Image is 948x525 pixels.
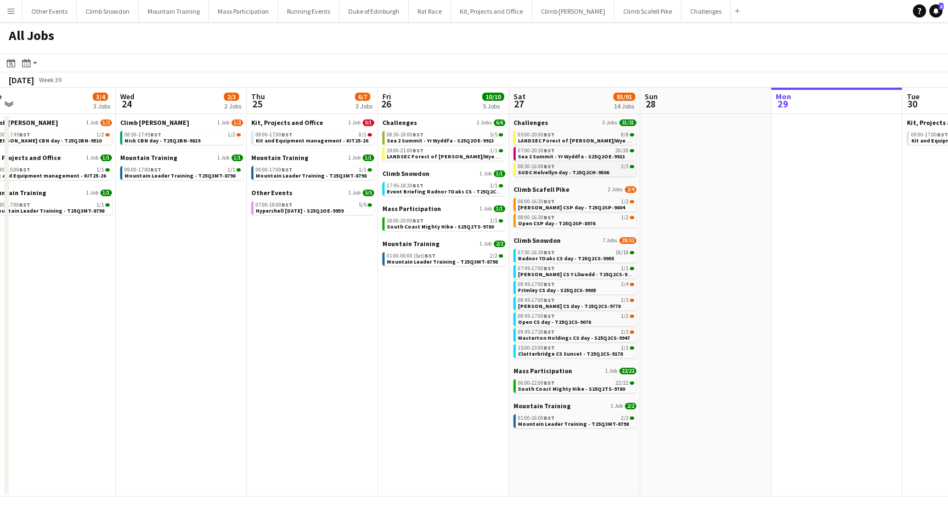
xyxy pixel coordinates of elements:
[228,132,235,138] span: 1/2
[382,239,439,248] span: Mountain Training
[513,367,636,402] div: Mass Participation1 Job22/2206:00-22:00BST22/22South Coast Mighty Hike - S25Q2TS-9780
[513,367,636,375] a: Mass Participation1 Job22/22
[125,166,241,179] a: 09:00-17:00BST1/1Mountain Leader Training - T25Q3MT-8798
[616,380,629,386] span: 22/22
[630,200,634,203] span: 1/2
[93,102,110,110] div: 3 Jobs
[621,266,629,271] span: 1/1
[483,102,504,110] div: 5 Jobs
[387,188,512,195] span: Event Briefing Radnor 7Oaks CS - T25Q2CS-9955
[544,414,555,421] span: BST
[544,296,555,304] span: BST
[621,132,629,138] span: 8/8
[382,169,505,178] a: Climb Snowdon1 Job1/1
[120,118,243,153] div: Climb [PERSON_NAME]1 Job1/208:30-17:45BST1/2Nick CBN day - T25Q2BN-9819
[774,98,791,110] span: 29
[544,328,555,335] span: BST
[387,153,580,160] span: LANDSEC Forest of Dean/Wye Valley Challenge - S25Q2CH-9594
[356,102,373,110] div: 3 Jobs
[929,4,943,18] a: 2
[602,119,617,126] span: 3 Jobs
[499,149,503,152] span: 1/1
[368,203,372,207] span: 5/5
[513,118,636,127] a: Challenges3 Jobs31/31
[499,219,503,222] span: 1/1
[382,204,505,213] a: Mass Participation1 Job1/1
[513,185,569,193] span: Climb Scafell Pike
[251,153,308,162] span: Mountain Training
[532,1,614,22] button: Climb [PERSON_NAME]
[77,1,139,22] button: Climb Snowdon
[22,1,77,22] button: Other Events
[621,415,629,421] span: 2/2
[518,163,634,175] a: 08:30-16:00BST3/3SUDC Helvellyn day - T25Q2CH-9506
[105,203,110,207] span: 1/1
[387,132,424,138] span: 08:30-18:00
[645,92,658,101] span: Sun
[513,236,561,244] span: Climb Snowdon
[625,186,636,193] span: 2/4
[630,283,634,286] span: 3/4
[518,153,625,160] span: Sea 2 Summit - Yr Wyddfa - S25Q2OE-9913
[518,328,634,341] a: 09:45-17:30BST2/3Masterton Holdings CS day - S25Q2CS-9947
[518,298,555,303] span: 08:45-17:00
[387,223,494,230] span: South Coast Mighty Hike - S25Q2TS-9780
[224,93,239,101] span: 2/3
[125,167,161,173] span: 09:00-17:00
[518,271,635,278] span: Janna CS Y Lliwedd - T25Q2CS-9765
[387,217,503,230] a: 18:00-20:00BST1/1South Coast Mighty Hike - S25Q2TS-9780
[125,132,161,138] span: 08:30-17:45
[224,102,241,110] div: 2 Jobs
[630,299,634,302] span: 2/3
[251,118,374,127] a: Kit, Projects and Office1 Job0/1
[93,93,108,101] span: 3/4
[490,148,498,153] span: 1/1
[544,379,555,386] span: BST
[544,312,555,319] span: BST
[907,92,919,101] span: Tue
[630,216,634,219] span: 1/2
[413,182,424,189] span: BST
[382,169,430,178] span: Climb Snowdon
[602,237,617,244] span: 7 Jobs
[518,220,595,227] span: Open CSP day - T25Q2SP-8976
[86,155,98,161] span: 1 Job
[9,75,34,85] div: [DATE]
[499,184,503,187] span: 1/1
[19,131,30,138] span: BST
[630,165,634,168] span: 3/3
[281,201,292,208] span: BST
[97,132,104,138] span: 1/2
[518,312,634,325] a: 08:45-17:00BST1/2Open CS day - T25Q2CS-9076
[518,137,711,144] span: LANDSEC Forest of Dean/Wye Valley Challenge - S25Q2CH-9594
[382,239,505,268] div: Mountain Training1 Job2/201:00-00:00 (Sat)BST2/2Mountain Leader Training - T25Q3MT-8798
[232,119,243,126] span: 1/2
[251,189,292,197] span: Other Events
[518,148,555,153] span: 07:00-20:30
[621,282,629,287] span: 3/4
[518,147,634,159] a: 07:00-20:30BST20/20Sea 2 Summit - Yr Wyddfa - S25Q2OE-9913
[518,255,614,262] span: Radnor 7Oaks CS day - T25Q2CS-9955
[513,118,548,127] span: Challenges
[382,204,505,239] div: Mass Participation1 Job1/118:00-20:00BST1/1South Coast Mighty Hike - S25Q2TS-9780
[482,93,504,101] span: 10/10
[228,167,235,173] span: 1/1
[619,237,636,244] span: 28/32
[630,330,634,334] span: 2/3
[630,149,634,152] span: 20/20
[513,92,526,101] span: Sat
[608,186,623,193] span: 2 Jobs
[425,252,436,259] span: BST
[119,98,134,110] span: 24
[518,379,634,392] a: 06:00-22:00BST22/22South Coast Mighty Hike - S25Q2TS-9780
[256,131,372,144] a: 09:00-17:00BST0/1Kit and Equipment management - KIT25-26
[150,131,161,138] span: BST
[616,250,629,255] span: 18/18
[518,199,555,204] span: 08:00-16:30
[518,303,620,310] span: Holly Grant CS day - T25Q2CS-9778
[905,98,919,110] span: 30
[937,131,948,138] span: BST
[518,329,555,335] span: 09:45-17:30
[518,318,591,326] span: Open CS day - T25Q2CS-9076
[105,168,110,172] span: 1/1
